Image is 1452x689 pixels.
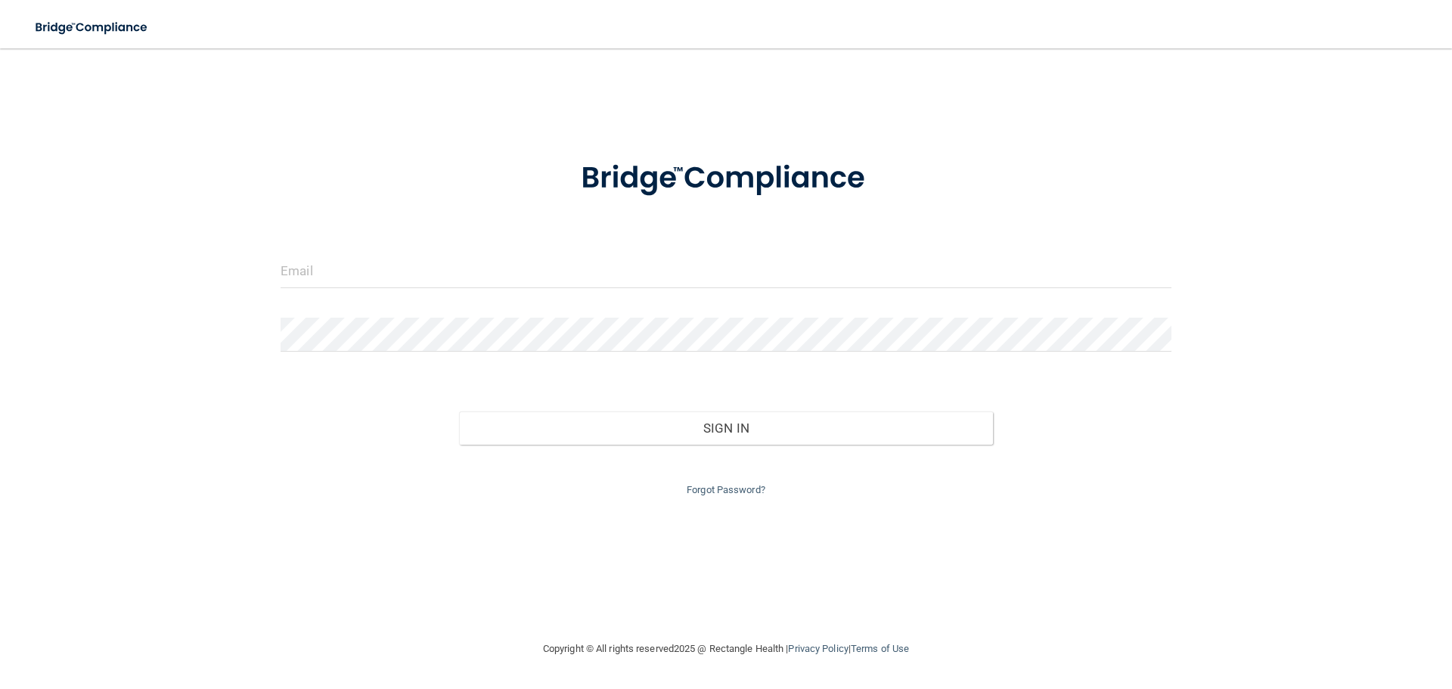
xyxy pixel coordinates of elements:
[23,12,162,43] img: bridge_compliance_login_screen.278c3ca4.svg
[788,643,848,654] a: Privacy Policy
[459,411,994,445] button: Sign In
[687,484,765,495] a: Forgot Password?
[281,254,1171,288] input: Email
[851,643,909,654] a: Terms of Use
[450,625,1002,673] div: Copyright © All rights reserved 2025 @ Rectangle Health | |
[550,139,902,218] img: bridge_compliance_login_screen.278c3ca4.svg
